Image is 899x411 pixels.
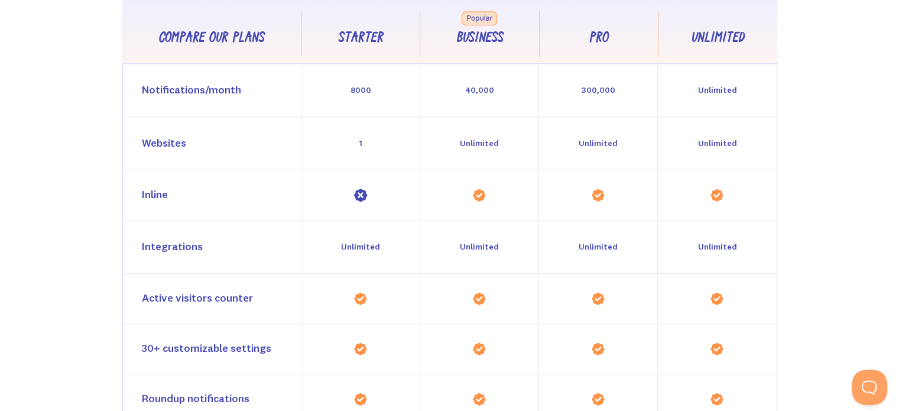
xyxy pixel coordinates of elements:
[338,31,383,48] div: Starter
[142,238,203,255] div: Integrations
[142,82,241,99] div: Notifications/month
[456,31,503,48] div: Business
[341,238,380,255] div: Unlimited
[142,186,168,203] div: Inline
[359,135,362,152] div: 1
[589,31,608,48] div: Pro
[465,82,494,99] div: 40,000
[697,135,736,152] div: Unlimited
[579,135,618,152] div: Unlimited
[142,290,253,307] div: Active visitors counter
[142,340,271,357] div: 30+ customizable settings
[158,31,264,48] div: Compare our plans
[852,370,887,405] iframe: Toggle Customer Support
[691,31,744,48] div: Unlimited
[142,135,186,152] div: Websites
[350,82,371,99] div: 8000
[582,82,615,99] div: 300,000
[697,82,736,99] div: Unlimited
[460,238,499,255] div: Unlimited
[697,238,736,255] div: Unlimited
[579,238,618,255] div: Unlimited
[142,390,249,407] div: Roundup notifications
[460,135,499,152] div: Unlimited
